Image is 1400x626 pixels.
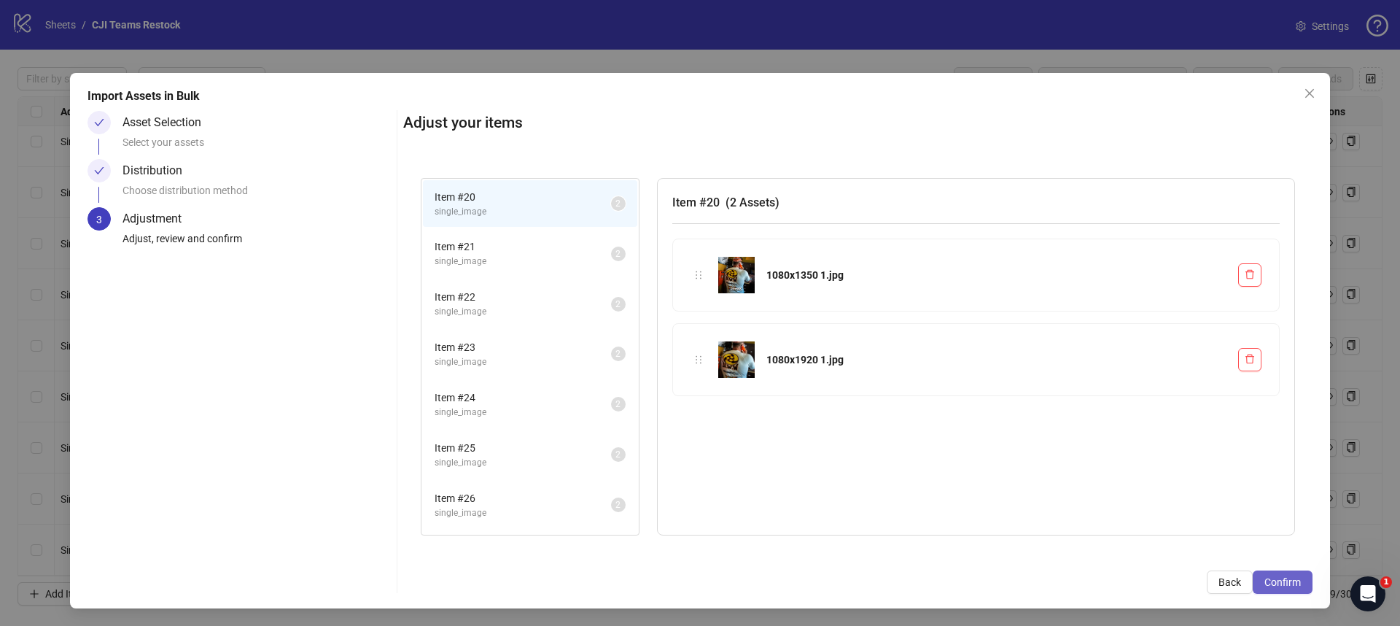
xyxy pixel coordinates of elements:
[718,341,755,378] img: 1080x1920 1.jpg
[611,297,626,312] sup: 2
[1238,348,1261,371] button: Delete
[435,390,611,406] span: Item # 24
[122,207,193,231] div: Adjustment
[122,111,213,134] div: Asset Selection
[615,299,621,309] span: 2
[726,196,779,209] span: ( 2 Assets )
[435,239,611,255] span: Item # 21
[1245,269,1255,279] span: delete
[435,506,611,520] span: single_image
[1304,88,1315,99] span: close
[693,270,704,280] span: holder
[615,449,621,460] span: 2
[611,397,626,411] sup: 2
[1238,263,1261,287] button: Delete
[122,159,194,182] div: Distribution
[435,189,611,205] span: Item # 20
[87,88,1312,105] div: Import Assets in Bulk
[611,247,626,261] sup: 2
[435,289,611,305] span: Item # 22
[122,134,391,159] div: Select your assets
[718,257,755,293] img: 1080x1350 1.jpg
[1218,576,1241,588] span: Back
[96,214,102,225] span: 3
[94,117,104,128] span: check
[435,255,611,268] span: single_image
[611,498,626,512] sup: 2
[691,352,707,368] div: holder
[615,500,621,510] span: 2
[766,267,1226,283] div: 1080x1350 1.jpg
[693,355,704,365] span: holder
[435,355,611,369] span: single_image
[1245,354,1255,364] span: delete
[1253,571,1312,594] button: Confirm
[1350,576,1385,611] iframe: Intercom live chat
[611,447,626,462] sup: 2
[1207,571,1253,594] button: Back
[691,267,707,283] div: holder
[435,205,611,219] span: single_image
[435,339,611,355] span: Item # 23
[94,166,104,176] span: check
[435,440,611,456] span: Item # 25
[611,347,626,361] sup: 2
[403,111,1312,135] h2: Adjust your items
[1380,576,1392,588] span: 1
[435,305,611,319] span: single_image
[122,231,391,255] div: Adjust, review and confirm
[435,490,611,506] span: Item # 26
[435,406,611,420] span: single_image
[615,198,621,209] span: 2
[1298,82,1321,105] button: Close
[672,193,1280,212] h3: Item # 20
[611,196,626,211] sup: 2
[766,352,1226,368] div: 1080x1920 1.jpg
[1264,576,1301,588] span: Confirm
[615,399,621,409] span: 2
[435,456,611,470] span: single_image
[122,182,391,207] div: Choose distribution method
[615,249,621,259] span: 2
[615,349,621,359] span: 2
